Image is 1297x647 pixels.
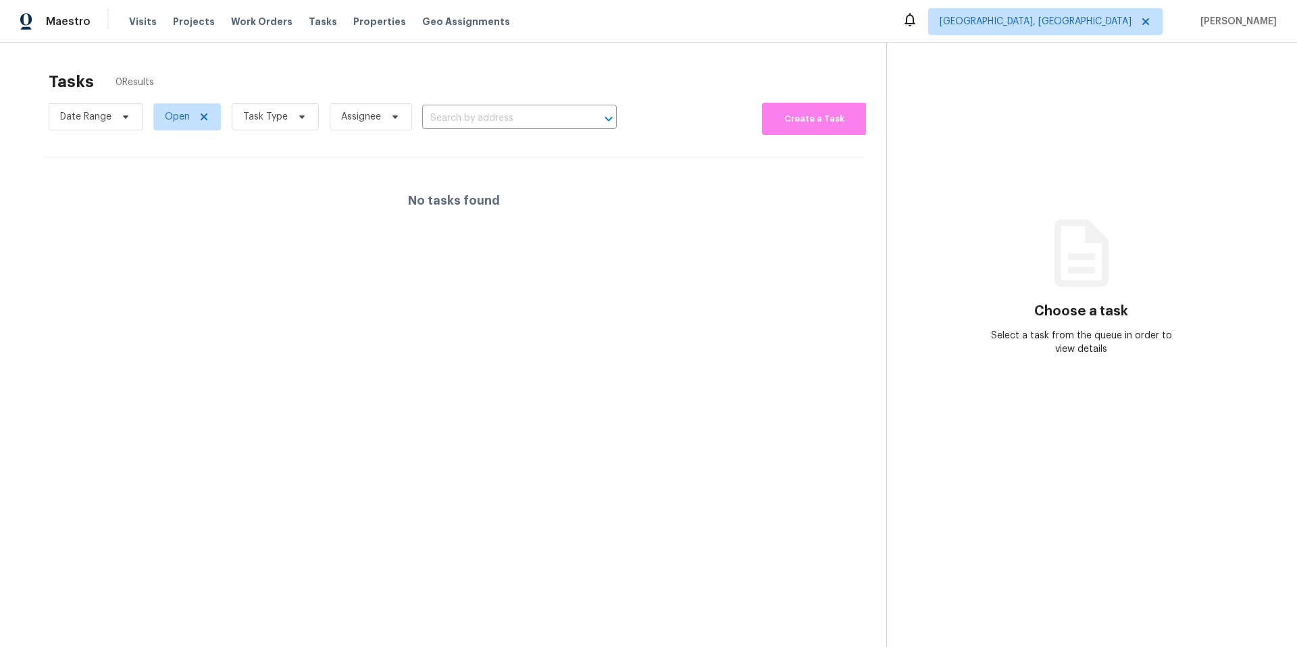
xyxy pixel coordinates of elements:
span: Assignee [341,110,381,124]
h3: Choose a task [1034,305,1128,318]
div: Select a task from the queue in order to view details [984,329,1179,356]
span: [GEOGRAPHIC_DATA], [GEOGRAPHIC_DATA] [940,15,1131,28]
span: Visits [129,15,157,28]
span: Task Type [243,110,288,124]
span: 0 Results [116,76,154,89]
span: Projects [173,15,215,28]
h4: No tasks found [408,194,500,207]
button: Open [599,109,618,128]
span: Tasks [309,17,337,26]
span: [PERSON_NAME] [1195,15,1277,28]
span: Work Orders [231,15,293,28]
input: Search by address [422,108,579,129]
span: Date Range [60,110,111,124]
span: Open [165,110,190,124]
span: Create a Task [769,111,859,127]
button: Create a Task [762,103,866,135]
span: Geo Assignments [422,15,510,28]
span: Properties [353,15,406,28]
h2: Tasks [49,75,94,88]
span: Maestro [46,15,91,28]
